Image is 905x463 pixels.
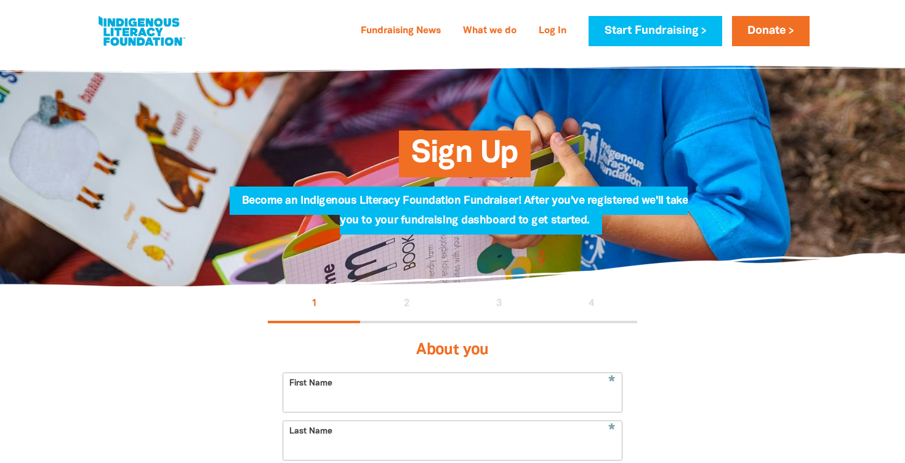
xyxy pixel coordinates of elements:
a: Donate [732,16,810,46]
a: Log In [531,22,574,41]
a: Fundraising News [353,22,448,41]
h3: About you [283,338,622,363]
span: Become an Indigenous Literacy Foundation Fundraiser! After you've registered we'll take you to yo... [242,196,688,235]
a: What we do [456,22,524,41]
a: Start Fundraising [589,16,722,46]
span: Sign Up [411,140,518,177]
